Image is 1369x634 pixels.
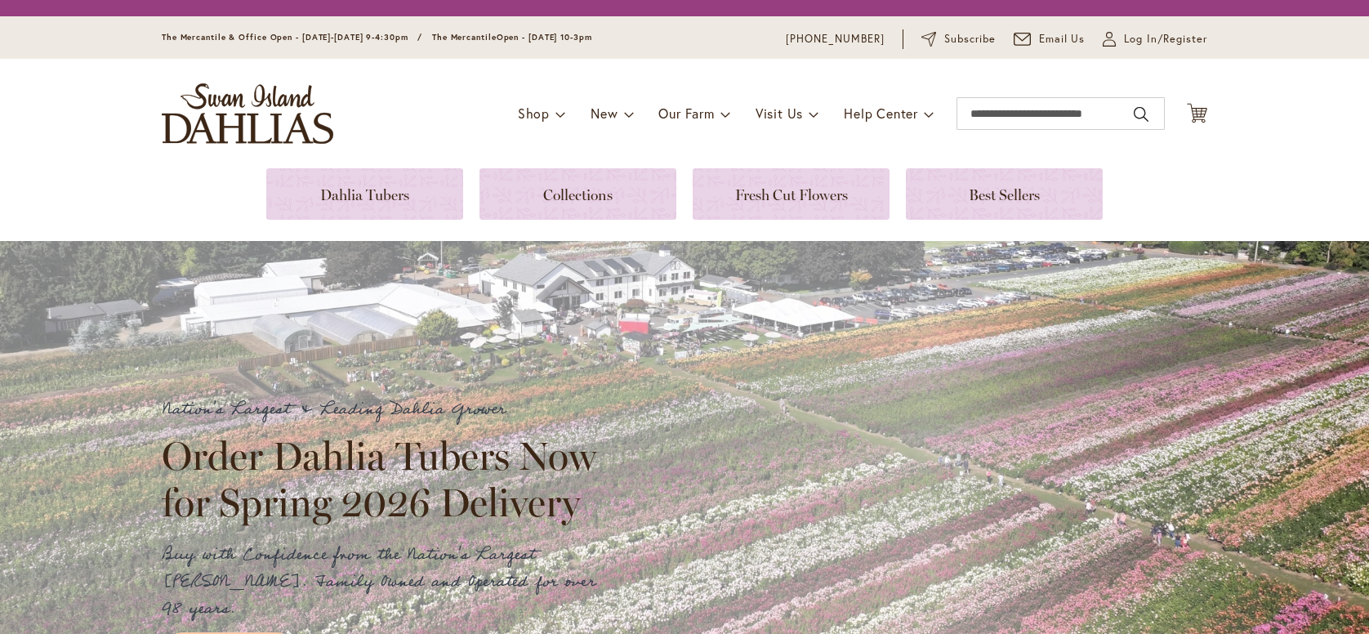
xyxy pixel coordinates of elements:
[1039,31,1086,47] span: Email Us
[162,32,497,42] span: The Mercantile & Office Open - [DATE]-[DATE] 9-4:30pm / The Mercantile
[1134,101,1148,127] button: Search
[162,542,611,623] p: Buy with Confidence from the Nation's Largest [PERSON_NAME]. Family Owned and Operated for over 9...
[844,105,918,122] span: Help Center
[162,396,611,423] p: Nation's Largest & Leading Dahlia Grower
[1103,31,1207,47] a: Log In/Register
[591,105,618,122] span: New
[1014,31,1086,47] a: Email Us
[921,31,996,47] a: Subscribe
[756,105,803,122] span: Visit Us
[162,83,333,144] a: store logo
[518,105,550,122] span: Shop
[658,105,714,122] span: Our Farm
[497,32,592,42] span: Open - [DATE] 10-3pm
[162,433,611,525] h2: Order Dahlia Tubers Now for Spring 2026 Delivery
[944,31,996,47] span: Subscribe
[1124,31,1207,47] span: Log In/Register
[786,31,885,47] a: [PHONE_NUMBER]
